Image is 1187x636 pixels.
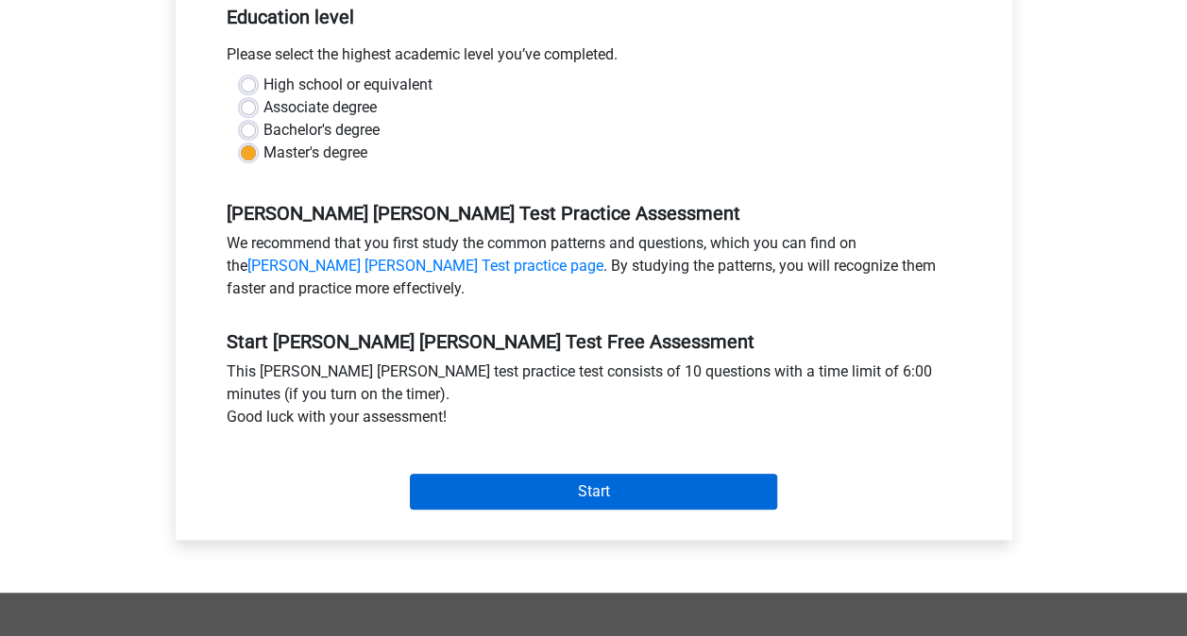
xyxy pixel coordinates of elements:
[212,232,975,308] div: We recommend that you first study the common patterns and questions, which you can find on the . ...
[263,142,367,164] label: Master's degree
[212,360,975,436] div: This [PERSON_NAME] [PERSON_NAME] test practice test consists of 10 questions with a time limit of...
[263,96,377,119] label: Associate degree
[227,330,961,353] h5: Start [PERSON_NAME] [PERSON_NAME] Test Free Assessment
[263,74,432,96] label: High school or equivalent
[212,43,975,74] div: Please select the highest academic level you’ve completed.
[227,202,961,225] h5: [PERSON_NAME] [PERSON_NAME] Test Practice Assessment
[263,119,380,142] label: Bachelor's degree
[247,257,603,275] a: [PERSON_NAME] [PERSON_NAME] Test practice page
[410,474,777,510] input: Start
